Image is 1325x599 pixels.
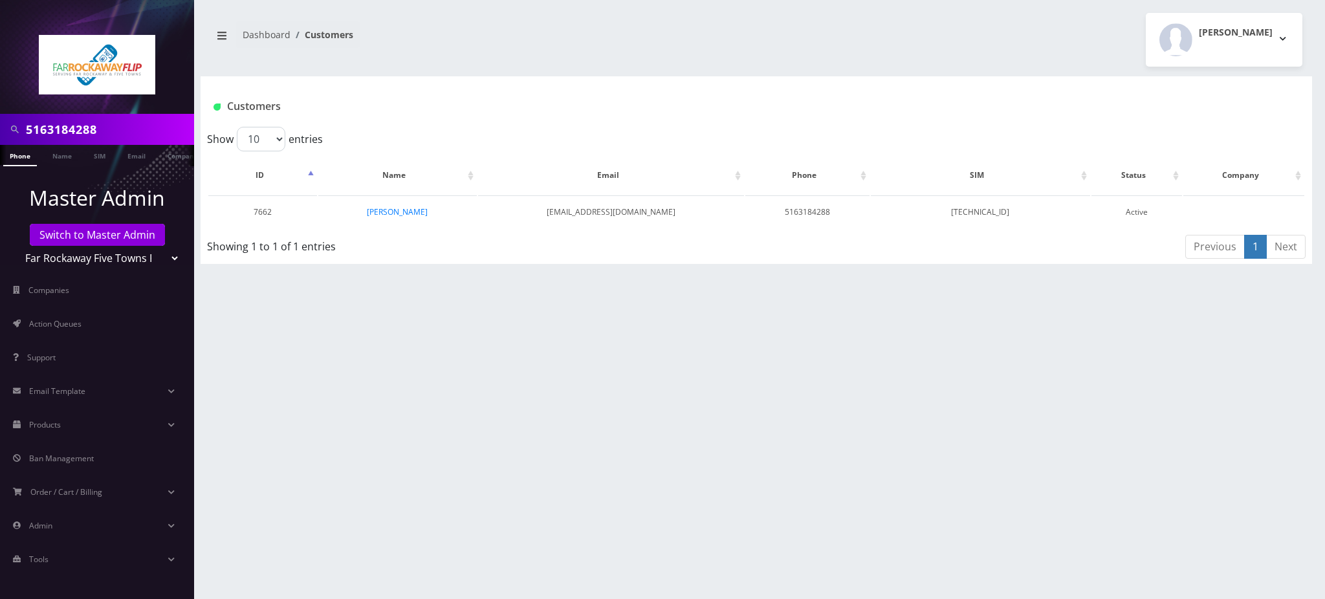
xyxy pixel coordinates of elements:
[1146,13,1302,67] button: [PERSON_NAME]
[29,520,52,531] span: Admin
[30,224,165,246] a: Switch to Master Admin
[1185,235,1245,259] a: Previous
[243,28,290,41] a: Dashboard
[29,554,49,565] span: Tools
[237,127,285,151] select: Showentries
[29,419,61,430] span: Products
[3,145,37,166] a: Phone
[1091,157,1182,194] th: Status: activate to sort column ascending
[208,195,317,228] td: 7662
[29,453,94,464] span: Ban Management
[29,386,85,397] span: Email Template
[161,145,204,165] a: Company
[871,157,1090,194] th: SIM: activate to sort column ascending
[27,352,56,363] span: Support
[210,21,747,58] nav: breadcrumb
[30,486,102,497] span: Order / Cart / Billing
[39,35,155,94] img: Far Rockaway Five Towns Flip
[871,195,1090,228] td: [TECHNICAL_ID]
[745,157,869,194] th: Phone: activate to sort column ascending
[214,100,1115,113] h1: Customers
[367,206,428,217] a: [PERSON_NAME]
[46,145,78,165] a: Name
[1199,27,1273,38] h2: [PERSON_NAME]
[1091,195,1182,228] td: Active
[1183,157,1304,194] th: Company: activate to sort column ascending
[318,157,477,194] th: Name: activate to sort column ascending
[745,195,869,228] td: 5163184288
[207,127,323,151] label: Show entries
[26,117,191,142] input: Search in Company
[1266,235,1306,259] a: Next
[207,234,655,254] div: Showing 1 to 1 of 1 entries
[478,157,745,194] th: Email: activate to sort column ascending
[87,145,112,165] a: SIM
[1244,235,1267,259] a: 1
[478,195,745,228] td: [EMAIL_ADDRESS][DOMAIN_NAME]
[29,318,82,329] span: Action Queues
[208,157,317,194] th: ID: activate to sort column descending
[290,28,353,41] li: Customers
[28,285,69,296] span: Companies
[121,145,152,165] a: Email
